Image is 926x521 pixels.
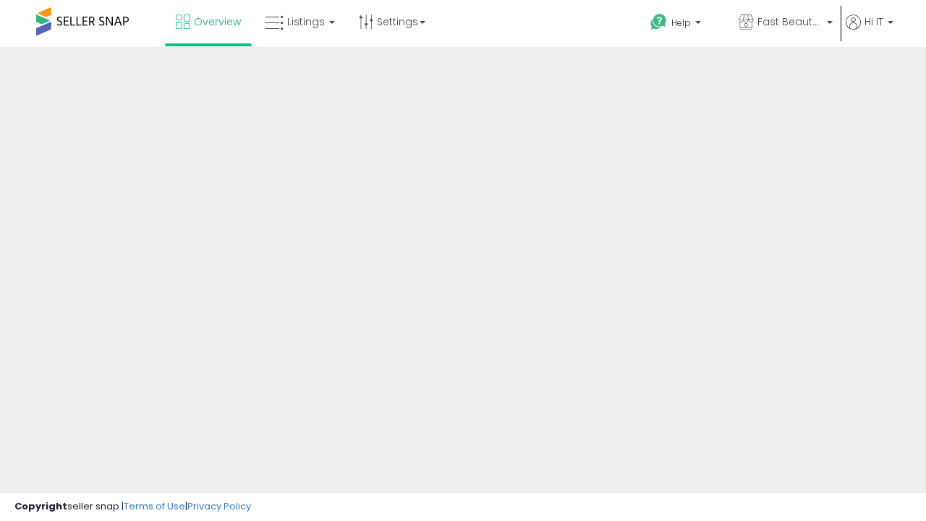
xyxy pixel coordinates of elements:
[14,499,67,513] strong: Copyright
[639,2,726,47] a: Help
[757,14,823,29] span: Fast Beauty ([GEOGRAPHIC_DATA])
[846,14,893,47] a: Hi IT
[650,13,668,31] i: Get Help
[124,499,185,513] a: Terms of Use
[287,14,325,29] span: Listings
[865,14,883,29] span: Hi IT
[14,500,251,514] div: seller snap | |
[194,14,241,29] span: Overview
[187,499,251,513] a: Privacy Policy
[671,17,691,29] span: Help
